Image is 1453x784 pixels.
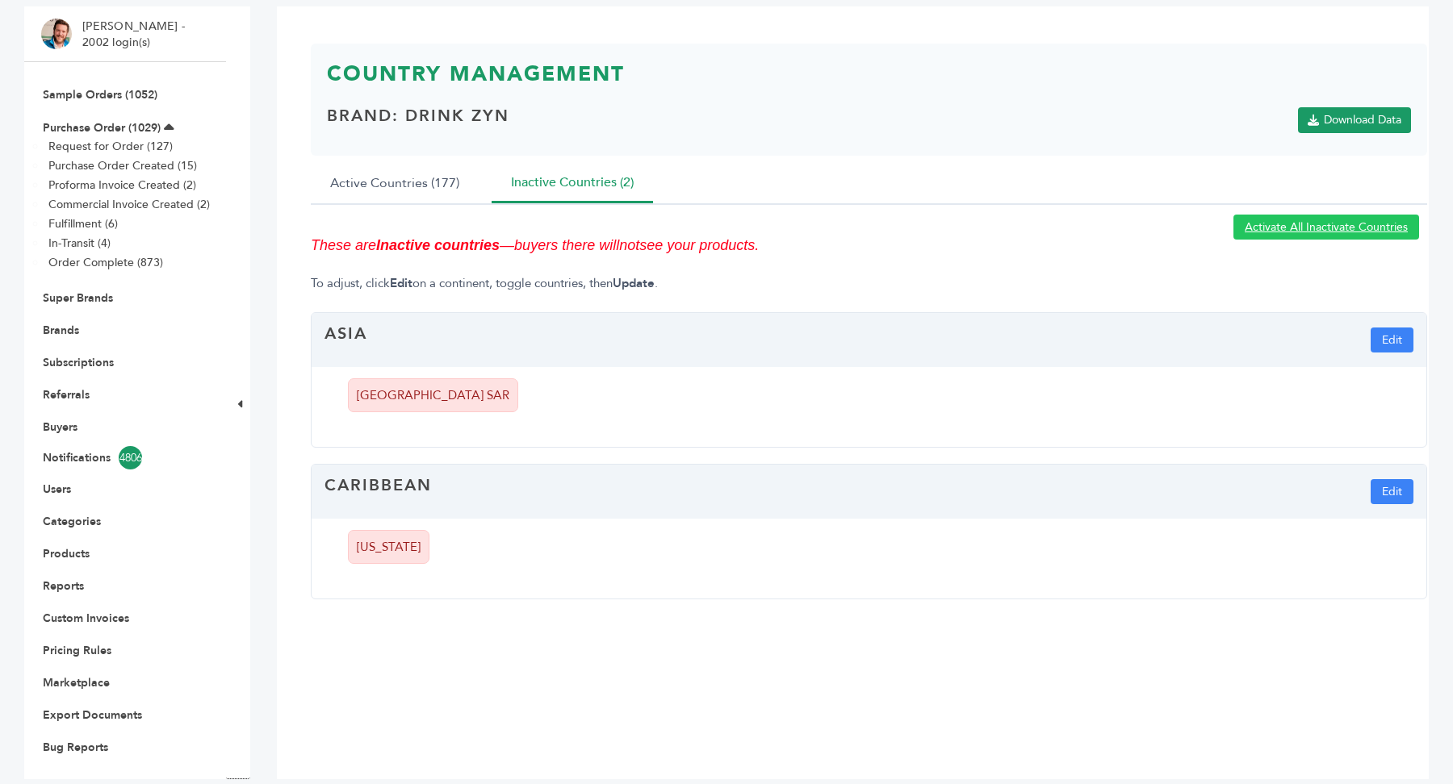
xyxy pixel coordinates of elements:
[119,446,142,469] span: 4806
[390,275,412,291] strong: Edit
[43,707,142,723] a: Export Documents
[43,675,110,690] a: Marketplace
[43,611,129,626] a: Custom Invoices
[48,236,111,251] a: In-Transit (4)
[348,530,429,564] li: [US_STATE]
[376,237,500,253] strong: Inactive countries
[325,474,432,509] h4: Caribbean
[43,514,101,529] a: Categories
[348,378,518,412] li: [GEOGRAPHIC_DATA] SAR
[43,578,84,594] a: Reports
[619,237,639,253] em: not
[492,164,653,203] button: Inactive Countries (2)
[325,323,367,357] h4: Asia
[43,355,114,370] a: Subscriptions
[311,275,1427,292] p: To adjust, click on a continent, toggle countries, then .
[43,546,90,561] a: Products
[43,120,161,136] a: Purchase Order (1029)
[48,255,163,270] a: Order Complete (873)
[43,323,79,338] a: Brands
[48,139,173,154] a: Request for Order (127)
[43,387,90,402] a: Referrals
[311,236,1427,255] p: These are —buyers there will see your products.
[1371,479,1413,504] button: Edit
[1233,215,1419,240] a: Activate All Inactivate Countries
[48,216,118,231] a: Fulfillment (6)
[43,643,111,658] a: Pricing Rules
[43,87,157,102] a: Sample Orders (1052)
[43,419,77,435] a: Buyers
[43,740,108,755] a: Bug Reports
[1298,107,1411,133] a: Download Data
[82,19,189,50] li: [PERSON_NAME] - 2002 login(s)
[43,482,71,497] a: Users
[327,105,509,140] h4: Brand: Drink Zyn
[48,197,210,212] a: Commercial Invoice Created (2)
[43,290,113,306] a: Super Brands
[327,60,1411,101] h3: Country Management
[1371,327,1413,352] button: Edit
[48,158,197,173] a: Purchase Order Created (15)
[613,275,655,291] strong: Update
[43,446,207,469] a: Notifications4806
[311,164,479,203] button: Active Countries (177)
[48,177,196,193] a: Proforma Invoice Created (2)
